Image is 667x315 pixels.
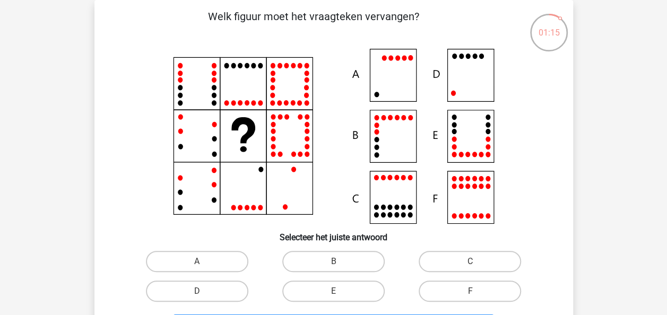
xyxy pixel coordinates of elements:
h6: Selecteer het juiste antwoord [111,224,556,242]
label: F [419,281,521,302]
p: Welk figuur moet het vraagteken vervangen? [111,8,516,40]
label: C [419,251,521,272]
label: D [146,281,248,302]
div: 01:15 [529,13,569,39]
label: A [146,251,248,272]
label: B [282,251,385,272]
label: E [282,281,385,302]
